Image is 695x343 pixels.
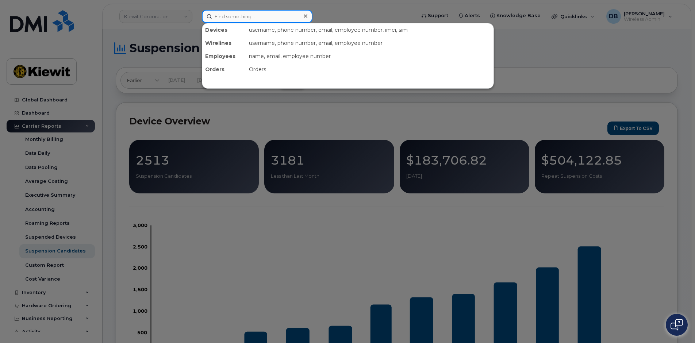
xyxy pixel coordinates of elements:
div: Employees [202,50,246,63]
div: Wirelines [202,36,246,50]
div: name, email, employee number [246,50,494,63]
div: Orders [246,63,494,76]
div: Orders [202,63,246,76]
img: Open chat [671,319,683,331]
div: Devices [202,23,246,36]
div: username, phone number, email, employee number, imei, sim [246,23,494,36]
div: username, phone number, email, employee number [246,36,494,50]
